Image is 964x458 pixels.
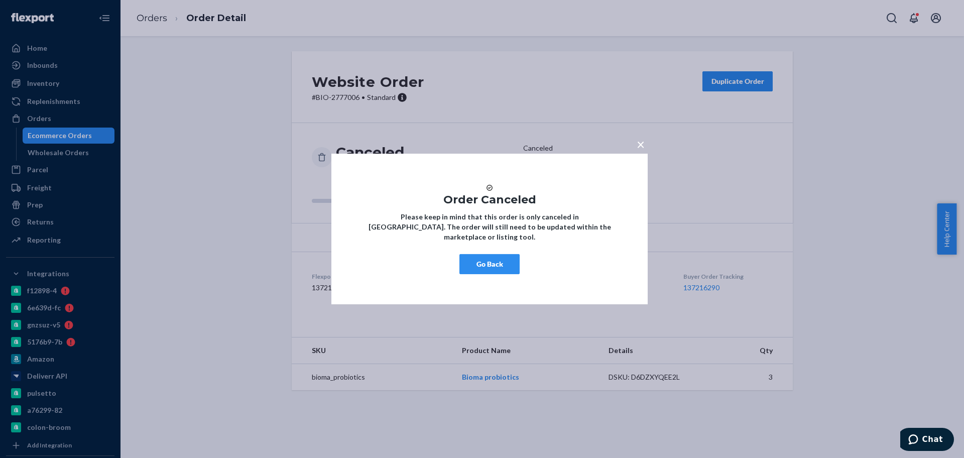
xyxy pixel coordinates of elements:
[459,254,520,274] button: Go Back
[361,194,618,206] h1: Order Canceled
[637,136,645,153] span: ×
[900,428,954,453] iframe: Opens a widget where you can chat to one of our agents
[369,212,611,241] strong: Please keep in mind that this order is only canceled in [GEOGRAPHIC_DATA]. The order will still n...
